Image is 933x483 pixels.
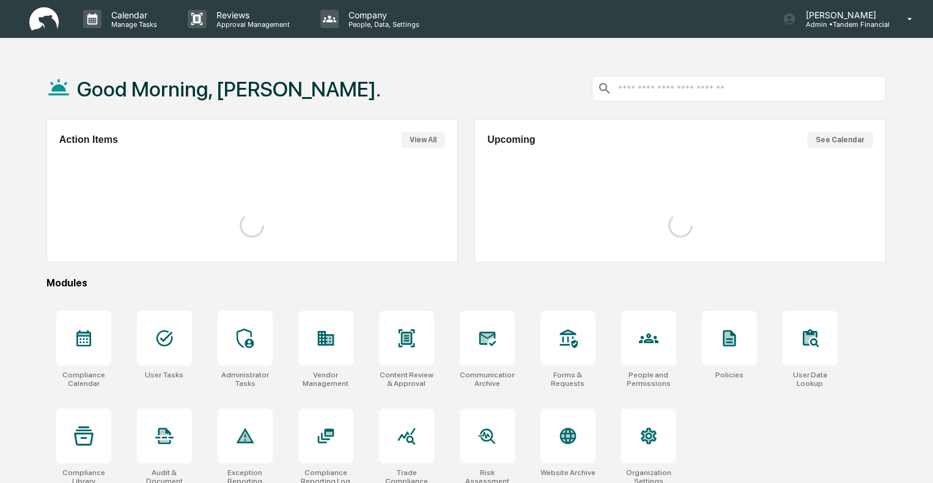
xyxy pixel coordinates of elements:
div: Forms & Requests [540,371,596,388]
h1: Good Morning, [PERSON_NAME]. [77,77,381,101]
div: Website Archive [540,468,596,477]
p: People, Data, Settings [339,20,426,29]
p: [PERSON_NAME] [796,10,890,20]
button: View All [401,132,445,148]
p: Manage Tasks [101,20,163,29]
h2: Upcoming [487,134,535,145]
div: Policies [715,371,743,379]
div: Administrator Tasks [218,371,273,388]
div: Modules [46,277,886,289]
div: User Data Lookup [783,371,838,388]
div: User Tasks [145,371,183,379]
p: Admin • Tandem Financial [796,20,890,29]
div: People and Permissions [621,371,676,388]
div: Communications Archive [460,371,515,388]
h2: Action Items [59,134,118,145]
div: Compliance Calendar [56,371,111,388]
p: Approval Management [207,20,296,29]
p: Reviews [207,10,296,20]
p: Company [339,10,426,20]
img: logo [29,7,59,31]
button: See Calendar [807,132,873,148]
p: Calendar [101,10,163,20]
div: Vendor Management [298,371,353,388]
div: Content Review & Approval [379,371,434,388]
